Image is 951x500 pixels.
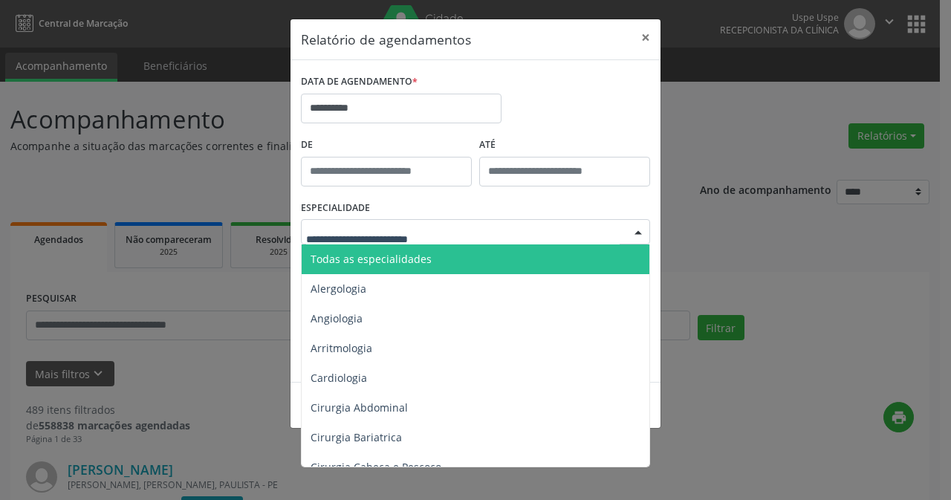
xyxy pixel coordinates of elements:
label: De [301,134,472,157]
span: Todas as especialidades [311,252,432,266]
span: Alergologia [311,282,366,296]
label: ATÉ [479,134,650,157]
span: Cirurgia Cabeça e Pescoço [311,460,441,474]
span: Angiologia [311,311,363,325]
label: ESPECIALIDADE [301,197,370,220]
span: Cirurgia Abdominal [311,400,408,415]
span: Cardiologia [311,371,367,385]
span: Arritmologia [311,341,372,355]
label: DATA DE AGENDAMENTO [301,71,418,94]
span: Cirurgia Bariatrica [311,430,402,444]
h5: Relatório de agendamentos [301,30,471,49]
button: Close [631,19,660,56]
